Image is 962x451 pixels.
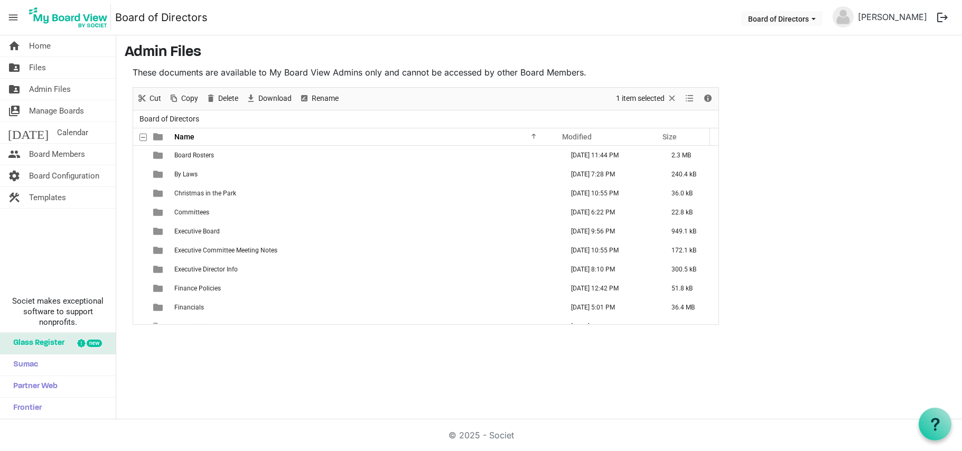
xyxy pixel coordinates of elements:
[147,241,171,260] td: is template cell column header type
[29,35,51,57] span: Home
[26,4,111,31] img: My Board View Logo
[57,122,88,143] span: Calendar
[174,152,214,159] span: Board Rosters
[174,247,277,254] span: Executive Committee Meeting Notes
[133,260,147,279] td: checkbox
[660,146,718,165] td: 2.3 MB is template cell column header Size
[133,317,147,336] td: checkbox
[133,203,147,222] td: checkbox
[560,317,660,336] td: July 14, 2025 6:10 PM column header Modified
[297,92,341,105] button: Rename
[174,228,220,235] span: Executive Board
[171,241,560,260] td: Executive Committee Meeting Notes is template cell column header Name
[701,92,715,105] button: Details
[660,298,718,317] td: 36.4 MB is template cell column header Size
[148,92,162,105] span: Cut
[560,203,660,222] td: November 18, 2023 6:22 PM column header Modified
[8,376,58,397] span: Partner Web
[171,222,560,241] td: Executive Board is template cell column header Name
[171,184,560,203] td: Christmas in the Park is template cell column header Name
[125,44,954,62] h3: Admin Files
[147,222,171,241] td: is template cell column header type
[660,317,718,336] td: 13.5 MB is template cell column header Size
[147,146,171,165] td: is template cell column header type
[180,92,199,105] span: Copy
[174,133,194,141] span: Name
[147,279,171,298] td: is template cell column header type
[242,88,295,110] div: Download
[562,133,592,141] span: Modified
[29,165,99,186] span: Board Configuration
[560,165,660,184] td: August 19, 2025 7:28 PM column header Modified
[204,92,240,105] button: Delete
[560,222,660,241] td: June 10, 2025 9:56 PM column header Modified
[660,222,718,241] td: 949.1 kB is template cell column header Size
[8,79,21,100] span: folder_shared
[560,241,660,260] td: July 01, 2025 10:55 PM column header Modified
[560,146,660,165] td: July 16, 2025 11:44 PM column header Modified
[660,241,718,260] td: 172.1 kB is template cell column header Size
[295,88,342,110] div: Rename
[137,112,201,126] span: Board of Directors
[174,304,204,311] span: Financials
[147,317,171,336] td: is template cell column header type
[612,88,681,110] div: Clear selection
[449,430,514,440] a: © 2025 - Societ
[174,285,221,292] span: Finance Policies
[3,7,23,27] span: menu
[174,209,209,216] span: Committees
[133,146,147,165] td: checkbox
[147,203,171,222] td: is template cell column header type
[29,100,84,121] span: Manage Boards
[560,298,660,317] td: September 04, 2025 5:01 PM column header Modified
[660,279,718,298] td: 51.8 kB is template cell column header Size
[87,340,102,347] div: new
[614,92,679,105] button: Selection
[133,165,147,184] td: checkbox
[833,6,854,27] img: no-profile-picture.svg
[174,266,238,273] span: Executive Director Info
[171,146,560,165] td: Board Rosters is template cell column header Name
[683,92,696,105] button: View dropdownbutton
[8,165,21,186] span: settings
[8,398,42,419] span: Frontier
[165,88,202,110] div: Copy
[133,279,147,298] td: checkbox
[147,184,171,203] td: is template cell column header type
[133,88,165,110] div: Cut
[681,88,699,110] div: View
[8,57,21,78] span: folder_shared
[560,260,660,279] td: January 20, 2025 8:10 PM column header Modified
[26,4,115,31] a: My Board View Logo
[171,165,560,184] td: By Laws is template cell column header Name
[133,298,147,317] td: checkbox
[174,323,243,330] span: Fundraising Documents
[29,79,71,100] span: Admin Files
[8,354,38,375] span: Sumac
[171,298,560,317] td: Financials is template cell column header Name
[115,7,208,28] a: Board of Directors
[133,66,719,79] p: These documents are available to My Board View Admins only and cannot be accessed by other Board ...
[147,298,171,317] td: is template cell column header type
[8,122,49,143] span: [DATE]
[660,203,718,222] td: 22.8 kB is template cell column header Size
[167,92,200,105] button: Copy
[174,171,198,178] span: By Laws
[662,133,677,141] span: Size
[5,296,111,327] span: Societ makes exceptional software to support nonprofits.
[147,165,171,184] td: is template cell column header type
[660,165,718,184] td: 240.4 kB is template cell column header Size
[135,92,163,105] button: Cut
[244,92,294,105] button: Download
[171,317,560,336] td: Fundraising Documents is template cell column header Name
[257,92,293,105] span: Download
[931,6,954,29] button: logout
[171,260,560,279] td: Executive Director Info is template cell column header Name
[699,88,717,110] div: Details
[147,260,171,279] td: is template cell column header type
[741,11,823,26] button: Board of Directors dropdownbutton
[217,92,239,105] span: Delete
[29,144,85,165] span: Board Members
[8,144,21,165] span: people
[202,88,242,110] div: Delete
